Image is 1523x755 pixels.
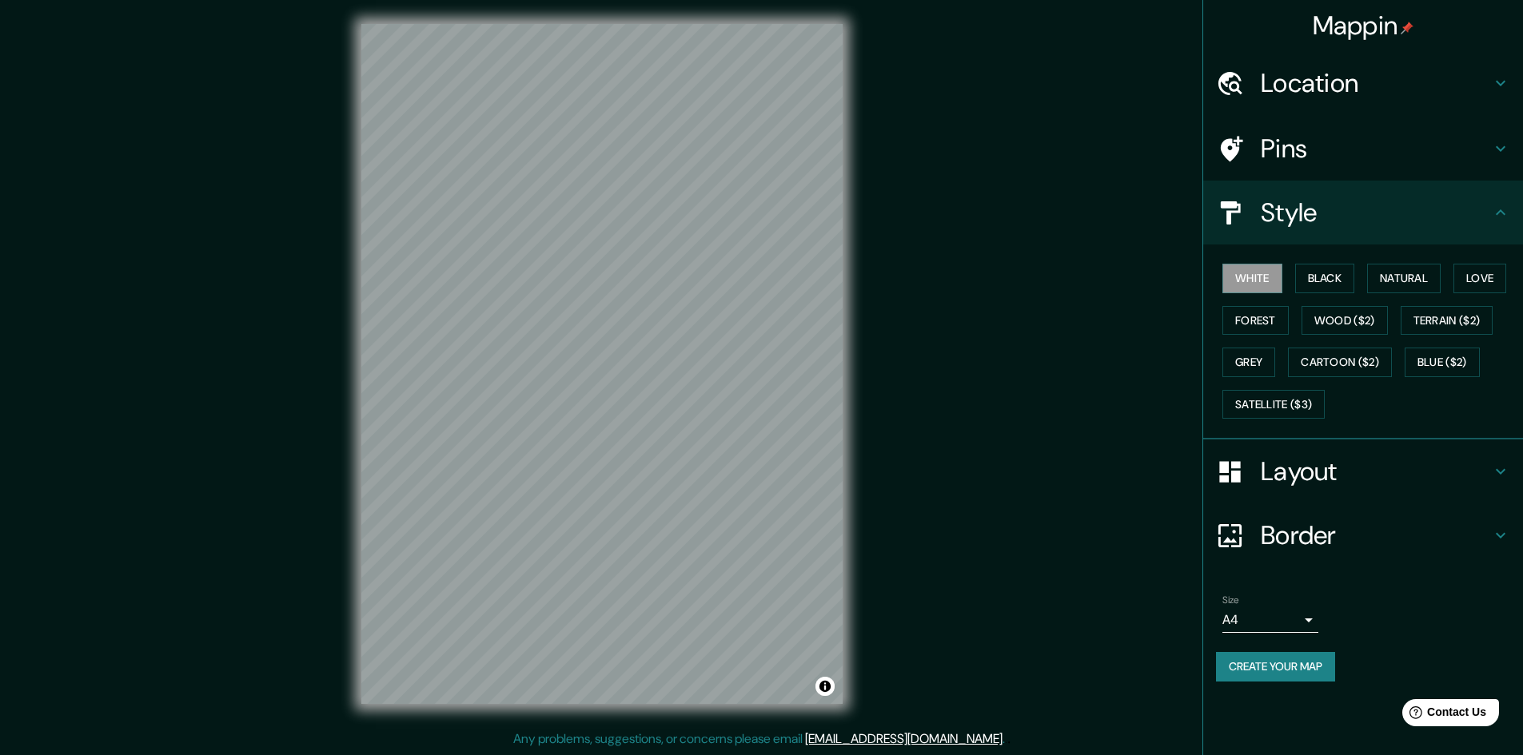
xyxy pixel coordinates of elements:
[1203,503,1523,567] div: Border
[1367,264,1441,293] button: Natural
[1222,306,1289,336] button: Forest
[1453,264,1506,293] button: Love
[1005,729,1007,749] div: .
[1203,439,1523,503] div: Layout
[1405,348,1480,377] button: Blue ($2)
[1203,51,1523,115] div: Location
[1222,348,1275,377] button: Grey
[1203,181,1523,244] div: Style
[1295,264,1355,293] button: Black
[1222,390,1325,419] button: Satellite ($3)
[1261,67,1491,99] h4: Location
[1007,729,1011,749] div: .
[1313,10,1414,42] h4: Mappin
[1222,607,1318,633] div: A4
[1261,197,1491,228] h4: Style
[1302,306,1388,336] button: Wood ($2)
[361,24,843,704] canvas: Map
[513,729,1005,749] p: Any problems, suggestions, or concerns please email .
[1381,693,1505,737] iframe: Help widget launcher
[1401,306,1493,336] button: Terrain ($2)
[1216,652,1335,681] button: Create your map
[1261,133,1491,165] h4: Pins
[1222,594,1239,607] label: Size
[1261,455,1491,487] h4: Layout
[1222,264,1282,293] button: White
[1261,519,1491,551] h4: Border
[1401,22,1413,34] img: pin-icon.png
[1203,117,1523,181] div: Pins
[815,677,835,696] button: Toggle attribution
[1288,348,1392,377] button: Cartoon ($2)
[805,730,1003,747] a: [EMAIL_ADDRESS][DOMAIN_NAME]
